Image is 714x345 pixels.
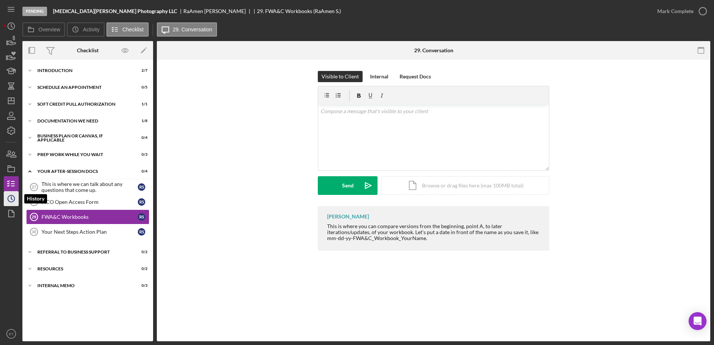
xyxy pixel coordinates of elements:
[134,102,148,106] div: 1 / 1
[37,152,129,157] div: Prep Work While You Wait
[32,215,36,219] tspan: 29
[22,7,47,16] div: Pending
[134,136,148,140] div: 0 / 4
[414,47,453,53] div: 29. Conversation
[122,27,144,32] label: Checklist
[138,228,145,236] div: R S
[657,4,693,19] div: Mark Complete
[41,214,138,220] div: FWA&C Workbooks
[9,332,13,336] text: ET
[32,185,36,189] tspan: 27
[4,326,19,341] button: ET
[32,200,36,204] tspan: 28
[22,22,65,37] button: Overview
[37,85,129,90] div: Schedule An Appointment
[138,183,145,191] div: R S
[26,224,149,239] a: 30Your Next Steps Action PlanRS
[327,223,542,241] div: This is where you can compare versions from the beginning, point A, to later iterations/updates, ...
[37,283,129,288] div: Internal Memo
[257,8,341,14] div: 29. FWA&C Workbooks (RaAmen S.)
[26,209,149,224] a: 29FWA&C WorkbooksRS
[83,27,99,32] label: Activity
[342,176,354,195] div: Send
[26,195,149,209] a: 28FICO Open Access FormRS
[37,250,129,254] div: Referral to Business Support
[134,119,148,123] div: 1 / 8
[134,68,148,73] div: 2 / 7
[37,169,129,174] div: Your After-Session Docs
[37,267,129,271] div: Resources
[318,176,378,195] button: Send
[37,102,129,106] div: Soft Credit Pull Authorization
[327,214,369,220] div: [PERSON_NAME]
[366,71,392,82] button: Internal
[106,22,149,37] button: Checklist
[41,229,138,235] div: Your Next Steps Action Plan
[134,152,148,157] div: 0 / 3
[67,22,104,37] button: Activity
[396,71,435,82] button: Request Docs
[318,71,363,82] button: Visible to Client
[138,213,145,221] div: R S
[37,119,129,123] div: Documentation We Need
[26,180,149,195] a: 27This is where we can talk about any questions that come up.RS
[138,198,145,206] div: R S
[134,250,148,254] div: 0 / 2
[322,71,359,82] div: Visible to Client
[689,312,707,330] div: Open Intercom Messenger
[37,134,129,142] div: Business Plan or Canvas, if applicable
[32,230,36,234] tspan: 30
[183,8,252,14] div: RaAmen [PERSON_NAME]
[38,27,60,32] label: Overview
[370,71,388,82] div: Internal
[134,267,148,271] div: 0 / 2
[134,169,148,174] div: 0 / 4
[157,22,217,37] button: 29. Conversation
[77,47,99,53] div: Checklist
[41,181,138,193] div: This is where we can talk about any questions that come up.
[134,85,148,90] div: 0 / 5
[650,4,710,19] button: Mark Complete
[53,8,177,14] b: [MEDICAL_DATA][PERSON_NAME] Photography LLC
[134,283,148,288] div: 0 / 3
[41,199,138,205] div: FICO Open Access Form
[400,71,431,82] div: Request Docs
[173,27,212,32] label: 29. Conversation
[37,68,129,73] div: Introduction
